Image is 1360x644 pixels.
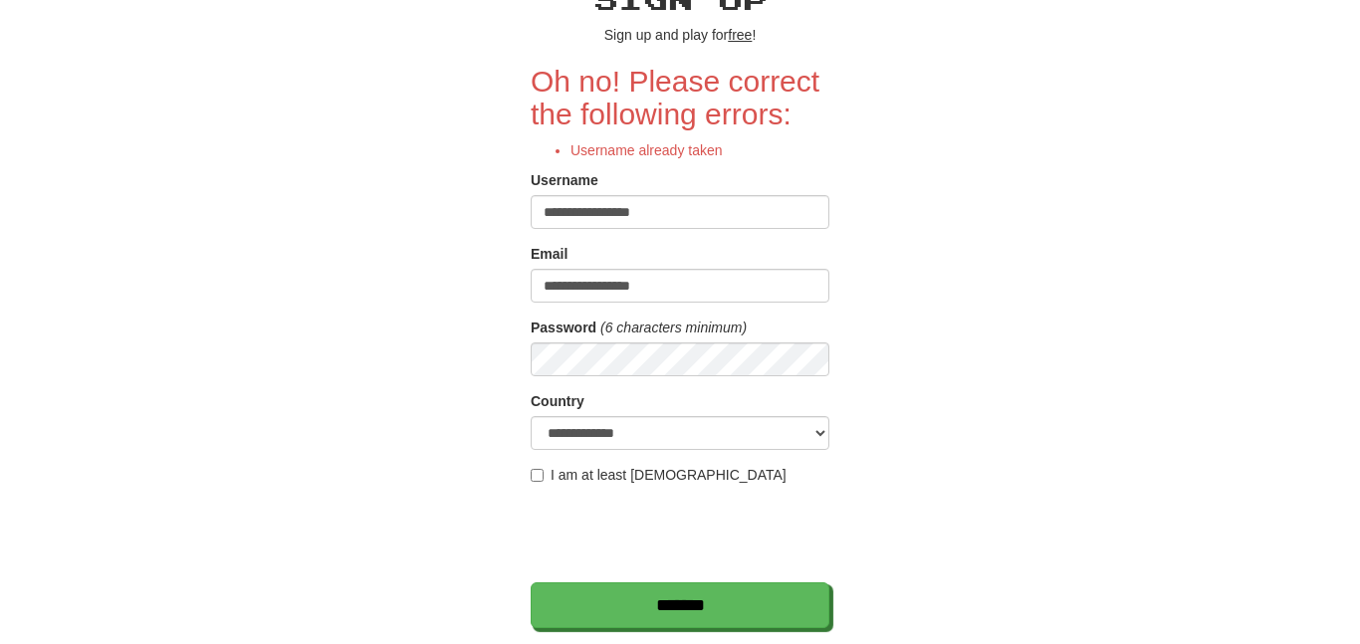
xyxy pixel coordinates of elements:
[531,495,833,572] iframe: reCAPTCHA
[531,25,829,45] p: Sign up and play for !
[531,244,567,264] label: Email
[600,320,747,335] em: (6 characters minimum)
[570,140,829,160] li: Username already taken
[531,65,829,130] h2: Oh no! Please correct the following errors:
[531,465,787,485] label: I am at least [DEMOGRAPHIC_DATA]
[728,27,752,43] u: free
[531,318,596,337] label: Password
[531,391,584,411] label: Country
[531,469,544,482] input: I am at least [DEMOGRAPHIC_DATA]
[531,170,598,190] label: Username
